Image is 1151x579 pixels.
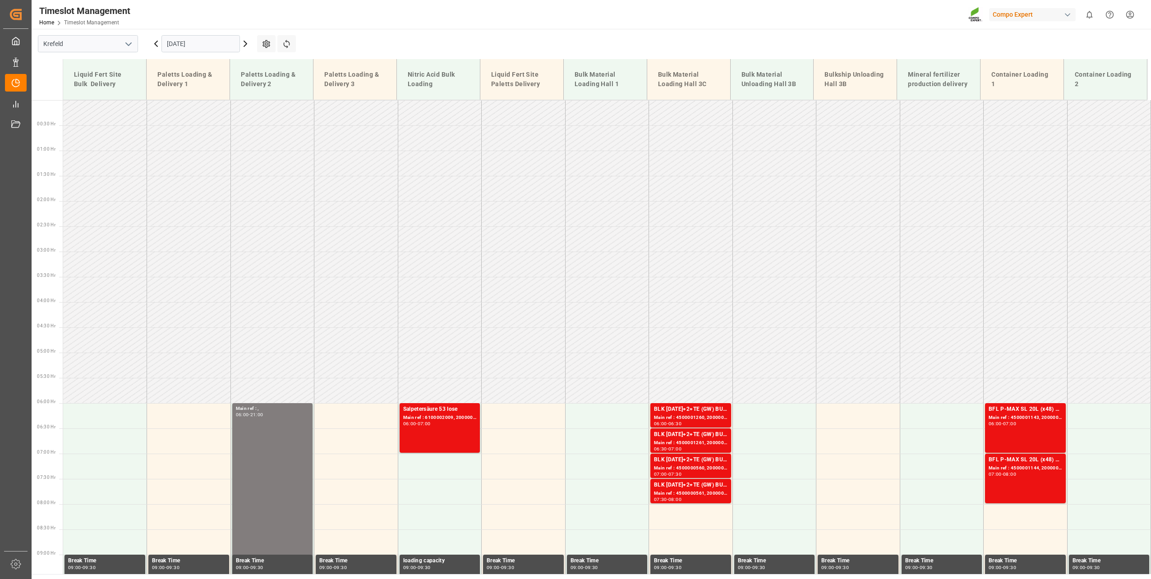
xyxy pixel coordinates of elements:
[918,565,919,570] div: -
[989,405,1062,414] div: BFL P-MAX SL 20L (x48) EG MTO
[989,556,1062,565] div: Break Time
[236,565,249,570] div: 09:00
[236,556,309,565] div: Break Time
[654,405,727,414] div: BLK [DATE]+2+TE (GW) BULK
[667,497,668,501] div: -
[37,475,55,480] span: 07:30 Hr
[836,565,849,570] div: 09:30
[1002,422,1003,426] div: -
[654,497,667,501] div: 07:30
[37,399,55,404] span: 06:00 Hr
[989,8,1076,21] div: Compo Expert
[571,565,584,570] div: 09:00
[236,405,309,413] div: Main ref : ,
[571,556,644,565] div: Break Time
[654,455,727,464] div: BLK [DATE]+2+TE (GW) BULK
[1003,422,1016,426] div: 07:00
[37,298,55,303] span: 04:00 Hr
[668,472,681,476] div: 07:30
[989,472,1002,476] div: 07:00
[37,349,55,354] span: 05:00 Hr
[416,565,417,570] div: -
[403,565,416,570] div: 09:00
[161,35,240,52] input: DD.MM.YYYY
[905,565,918,570] div: 09:00
[989,464,1062,472] div: Main ref : 4500001144, 2000000350
[403,422,416,426] div: 06:00
[250,413,263,417] div: 21:00
[501,565,514,570] div: 09:30
[250,565,263,570] div: 09:30
[500,565,501,570] div: -
[38,35,138,52] input: Type to search/select
[166,565,180,570] div: 09:30
[334,565,347,570] div: 09:30
[81,565,83,570] div: -
[738,66,806,92] div: Bulk Material Unloading Hall 3B
[654,472,667,476] div: 07:00
[68,556,142,565] div: Break Time
[905,556,979,565] div: Break Time
[165,565,166,570] div: -
[249,565,250,570] div: -
[37,323,55,328] span: 04:30 Hr
[37,525,55,530] span: 08:30 Hr
[989,565,1002,570] div: 09:00
[70,66,139,92] div: Liquid Fert Site Bulk Delivery
[989,6,1079,23] button: Compo Expert
[654,422,667,426] div: 06:00
[37,551,55,556] span: 09:00 Hr
[403,556,477,565] div: loading capacity
[667,422,668,426] div: -
[152,556,226,565] div: Break Time
[37,197,55,202] span: 02:00 Hr
[1073,565,1086,570] div: 09:00
[654,66,723,92] div: Bulk Material Loading Hall 3C
[416,422,417,426] div: -
[834,565,836,570] div: -
[668,497,681,501] div: 08:00
[37,374,55,379] span: 05:30 Hr
[654,414,727,422] div: Main ref : 4500001260, 2000001499
[920,565,933,570] div: 09:30
[583,565,585,570] div: -
[738,565,751,570] div: 09:00
[154,66,222,92] div: Paletts Loading & Delivery 1
[654,565,667,570] div: 09:00
[1003,472,1016,476] div: 08:00
[1087,565,1100,570] div: 09:30
[39,19,54,26] a: Home
[404,66,473,92] div: Nitric Acid Bulk Loading
[321,66,389,92] div: Paletts Loading & Delivery 3
[968,7,983,23] img: Screenshot%202023-09-29%20at%2010.02.21.png_1712312052.png
[738,556,811,565] div: Break Time
[37,424,55,429] span: 06:30 Hr
[668,447,681,451] div: 07:00
[654,439,727,447] div: Main ref : 4500001261, 2000001499
[487,565,500,570] div: 09:00
[249,413,250,417] div: -
[418,422,431,426] div: 07:00
[319,556,393,565] div: Break Time
[37,172,55,177] span: 01:30 Hr
[1002,565,1003,570] div: -
[654,464,727,472] div: Main ref : 4500000560, 2000000150
[750,565,752,570] div: -
[37,121,55,126] span: 00:30 Hr
[668,565,681,570] div: 09:30
[39,4,130,18] div: Timeslot Management
[654,447,667,451] div: 06:30
[1085,565,1087,570] div: -
[752,565,765,570] div: 09:30
[988,66,1056,92] div: Container Loading 1
[37,500,55,505] span: 08:00 Hr
[989,414,1062,422] div: Main ref : 4500001143, 2000000350
[68,565,81,570] div: 09:00
[403,414,477,422] div: Main ref : 6100002009, 2000001541
[319,565,332,570] div: 09:00
[585,565,598,570] div: 09:30
[654,490,727,497] div: Main ref : 4500000561, 2000000150
[403,405,477,414] div: Salpetersäure 53 lose
[667,447,668,451] div: -
[654,481,727,490] div: BLK [DATE]+2+TE (GW) BULK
